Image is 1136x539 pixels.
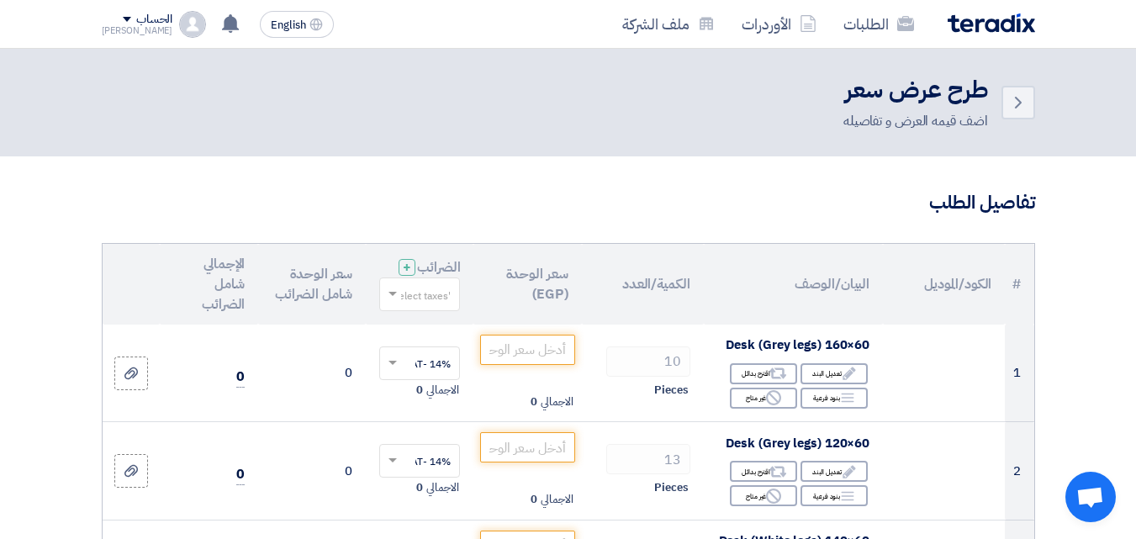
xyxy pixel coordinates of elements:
span: 0 [236,464,245,485]
div: [PERSON_NAME] [102,26,173,35]
td: 0 [258,422,366,521]
th: سعر الوحدة (EGP) [473,244,581,325]
div: الحساب [136,13,172,27]
div: تعديل البند [800,363,868,384]
input: أدخل سعر الوحدة [480,432,574,462]
th: # [1005,244,1033,325]
img: profile_test.png [179,11,206,38]
span: 0 [416,479,423,496]
div: بنود فرعية [800,485,868,506]
a: الطلبات [830,4,927,44]
span: Desk (Grey legs) 160×60 [726,336,869,354]
td: 2 [1005,422,1033,521]
span: Pieces [654,382,688,399]
span: Desk (Grey legs) 120×60 [726,434,869,452]
th: الضرائب [366,244,473,325]
a: الأوردرات [728,4,830,44]
div: اقترح بدائل [730,461,797,482]
th: الكمية/العدد [582,244,704,325]
td: 0 [258,325,366,422]
span: Pieces [654,479,688,496]
input: أدخل سعر الوحدة [480,335,574,365]
ng-select: VAT [379,346,460,380]
h3: تفاصيل الطلب [102,190,1035,216]
span: + [403,257,411,277]
span: 0 [416,382,423,399]
div: اقترح بدائل [730,363,797,384]
span: 0 [531,491,537,508]
span: الاجمالي [426,382,458,399]
th: سعر الوحدة شامل الضرائب [258,244,366,325]
span: 0 [236,367,245,388]
ng-select: VAT [379,444,460,478]
div: غير متاح [730,388,797,409]
img: Teradix logo [948,13,1035,33]
span: 0 [531,394,537,410]
td: 1 [1005,325,1033,422]
h2: طرح عرض سعر [843,74,988,107]
div: غير متاح [730,485,797,506]
th: الكود/الموديل [883,244,1005,325]
span: الاجمالي [541,394,573,410]
div: تعديل البند [800,461,868,482]
div: اضف قيمه العرض و تفاصيله [843,111,988,131]
span: الاجمالي [426,479,458,496]
th: الإجمالي شامل الضرائب [160,244,258,325]
span: الاجمالي [541,491,573,508]
span: English [271,19,306,31]
a: ملف الشركة [609,4,728,44]
button: English [260,11,334,38]
a: Open chat [1065,472,1116,522]
div: بنود فرعية [800,388,868,409]
th: البيان/الوصف [704,244,883,325]
input: RFQ_STEP1.ITEMS.2.AMOUNT_TITLE [606,444,690,474]
input: RFQ_STEP1.ITEMS.2.AMOUNT_TITLE [606,346,690,377]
